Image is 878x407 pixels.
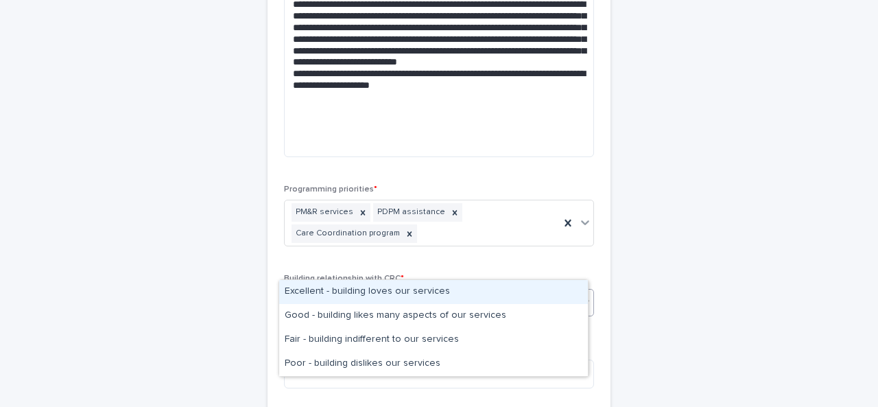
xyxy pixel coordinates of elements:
[279,328,588,352] div: Fair - building indifferent to our services
[292,203,355,222] div: PM&R services
[279,304,588,328] div: Good - building likes many aspects of our services
[279,352,588,376] div: Poor - building dislikes our services
[284,275,404,283] span: Building relationship with CRC
[292,224,402,243] div: Care Coordination program
[284,185,377,194] span: Programming priorities
[373,203,447,222] div: PDPM assistance
[279,280,588,304] div: Excellent - building loves our services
